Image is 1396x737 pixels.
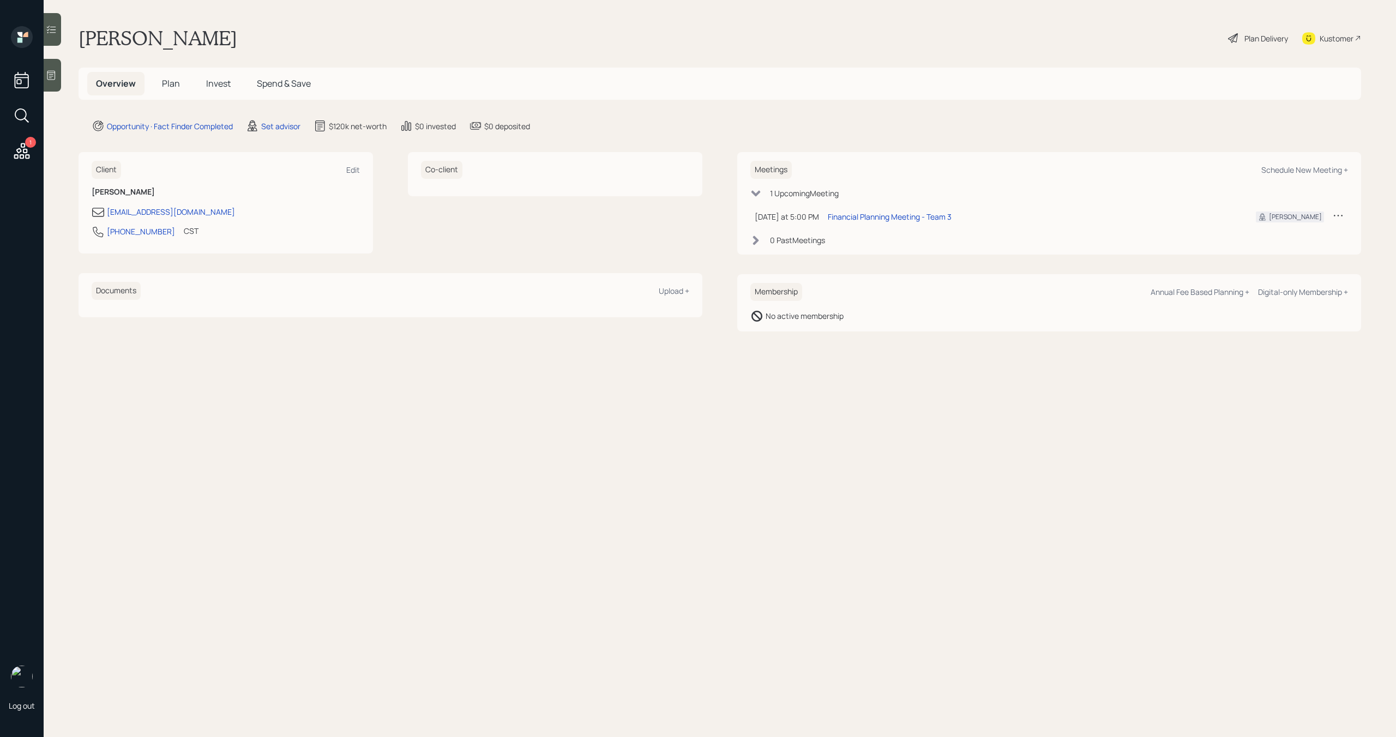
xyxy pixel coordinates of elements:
[766,310,844,322] div: No active membership
[92,188,360,197] h6: [PERSON_NAME]
[1258,287,1348,297] div: Digital-only Membership +
[1320,33,1353,44] div: Kustomer
[79,26,237,50] h1: [PERSON_NAME]
[415,120,456,132] div: $0 invested
[1269,212,1322,222] div: [PERSON_NAME]
[107,206,235,218] div: [EMAIL_ADDRESS][DOMAIN_NAME]
[92,282,141,300] h6: Documents
[770,234,825,246] div: 0 Past Meeting s
[206,77,231,89] span: Invest
[770,188,839,199] div: 1 Upcoming Meeting
[261,120,300,132] div: Set advisor
[329,120,387,132] div: $120k net-worth
[184,225,198,237] div: CST
[421,161,462,179] h6: Co-client
[750,161,792,179] h6: Meetings
[1151,287,1249,297] div: Annual Fee Based Planning +
[11,666,33,687] img: michael-russo-headshot.png
[828,211,952,222] div: Financial Planning Meeting - Team 3
[92,161,121,179] h6: Client
[257,77,311,89] span: Spend & Save
[162,77,180,89] span: Plan
[1244,33,1288,44] div: Plan Delivery
[9,700,35,711] div: Log out
[659,286,689,296] div: Upload +
[25,137,36,148] div: 1
[1261,165,1348,175] div: Schedule New Meeting +
[107,226,175,237] div: [PHONE_NUMBER]
[107,120,233,132] div: Opportunity · Fact Finder Completed
[750,283,802,301] h6: Membership
[755,211,819,222] div: [DATE] at 5:00 PM
[484,120,530,132] div: $0 deposited
[96,77,136,89] span: Overview
[346,165,360,175] div: Edit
